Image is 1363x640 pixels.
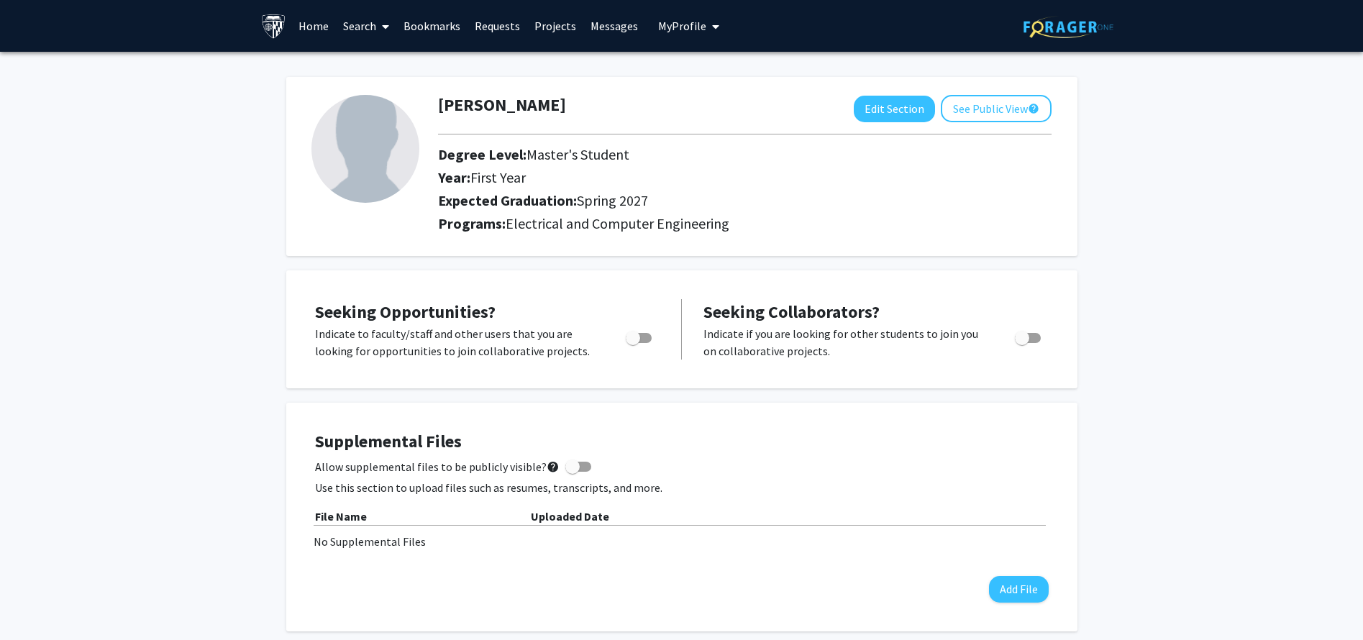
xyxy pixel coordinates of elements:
[315,431,1049,452] h4: Supplemental Files
[703,325,988,360] p: Indicate if you are looking for other students to join you on collaborative projects.
[314,533,1050,550] div: No Supplemental Files
[438,146,970,163] h2: Degree Level:
[506,214,729,232] span: Electrical and Computer Engineering
[1024,16,1113,38] img: ForagerOne Logo
[1028,100,1039,117] mat-icon: help
[658,19,706,33] span: My Profile
[315,458,560,475] span: Allow supplemental files to be publicly visible?
[336,1,396,51] a: Search
[526,145,629,163] span: Master's Student
[315,509,367,524] b: File Name
[620,325,660,347] div: Toggle
[583,1,645,51] a: Messages
[531,509,609,524] b: Uploaded Date
[396,1,468,51] a: Bookmarks
[315,479,1049,496] p: Use this section to upload files such as resumes, transcripts, and more.
[315,301,496,323] span: Seeking Opportunities?
[438,215,1052,232] h2: Programs:
[315,325,598,360] p: Indicate to faculty/staff and other users that you are looking for opportunities to join collabor...
[311,95,419,203] img: Profile Picture
[989,576,1049,603] button: Add File
[291,1,336,51] a: Home
[438,169,970,186] h2: Year:
[11,575,61,629] iframe: Chat
[1009,325,1049,347] div: Toggle
[941,95,1052,122] button: See Public View
[261,14,286,39] img: Johns Hopkins University Logo
[438,192,970,209] h2: Expected Graduation:
[577,191,648,209] span: Spring 2027
[703,301,880,323] span: Seeking Collaborators?
[854,96,935,122] button: Edit Section
[438,95,566,116] h1: [PERSON_NAME]
[470,168,526,186] span: First Year
[547,458,560,475] mat-icon: help
[468,1,527,51] a: Requests
[527,1,583,51] a: Projects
